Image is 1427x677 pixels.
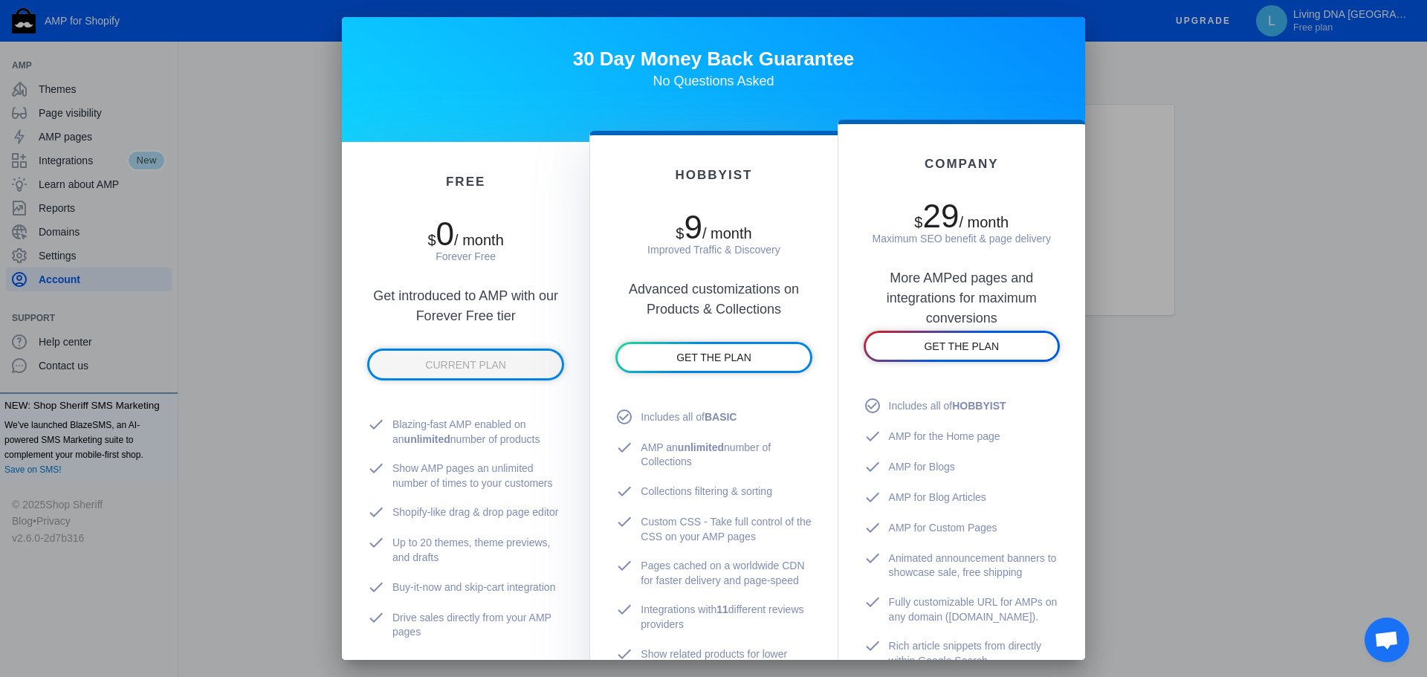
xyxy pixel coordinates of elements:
[342,51,1085,66] h3: 30 Day Money Back Guarantee
[367,498,564,528] li: Shopify-like drag & drop page editor
[864,519,889,537] mat-icon: check
[641,441,812,470] span: AMP an number of Collections
[864,246,1060,308] div: More AMPed pages and integrations for maximum conversions
[924,340,999,352] span: GET THE PLAN
[864,593,889,611] mat-icon: check
[615,438,641,456] mat-icon: check
[866,333,1058,360] a: GET THE PLAN
[367,264,564,326] div: Get introduced to AMP with our Forever Free tier
[864,458,889,476] mat-icon: check
[864,549,889,567] mat-icon: check
[864,488,889,506] mat-icon: check
[864,397,889,415] mat-icon: check_circle_outline
[889,430,1000,444] span: AMP for the Home page
[615,551,812,595] li: Pages cached on a worldwide CDN for faster delivery and page-speed
[436,250,496,262] span: Forever Free
[618,344,809,371] a: GET THE PLAN
[367,534,392,551] mat-icon: check
[367,454,564,498] li: Show AMP pages an unlimited number of times to your customers
[1365,618,1409,662] div: Open chat
[922,198,959,234] span: 29
[959,214,1009,230] span: / month
[889,521,997,536] span: AMP for Custom Pages
[454,232,504,248] span: / month
[367,503,392,521] mat-icon: check
[615,513,641,531] mat-icon: check
[864,632,1060,676] li: Rich article snippets from directly within Google Search
[615,557,641,574] mat-icon: check
[864,157,1060,172] div: COMPANY
[615,600,641,618] mat-icon: check
[615,645,641,663] mat-icon: check
[342,74,1085,88] h4: No Questions Asked
[716,603,728,615] b: 11
[367,603,564,647] li: Drive sales directly from your AMP pages
[369,351,562,378] a: CURRENT PLAN
[367,415,392,433] mat-icon: check
[425,359,506,371] span: CURRENT PLAN
[676,352,751,363] span: GET THE PLAN
[889,399,1006,414] span: Includes all of
[889,490,986,505] span: AMP for Blog Articles
[873,233,1051,244] span: Maximum SEO benefit & page delivery
[404,433,450,445] b: unlimited
[427,232,436,248] span: $
[684,209,702,245] span: 9
[367,459,392,477] mat-icon: check
[615,477,812,508] li: Collections filtering & sorting
[367,573,564,603] li: Buy-it-now and skip-cart integration
[641,410,737,425] span: Includes all of
[702,225,752,242] span: / month
[647,244,780,256] span: Improved Traffic & Discovery
[615,482,641,500] mat-icon: check
[436,216,454,252] span: 0
[615,257,812,320] div: Advanced customizations on Products & Collections
[615,408,641,426] mat-icon: check_circle_outline
[864,427,889,445] mat-icon: check
[705,411,737,423] b: BASIC
[864,637,889,655] mat-icon: check
[367,609,392,626] mat-icon: check
[889,460,955,475] span: AMP for Blogs
[367,528,564,572] li: Up to 20 themes, theme previews, and drafts
[914,214,922,230] span: $
[392,418,564,447] span: Blazing-fast AMP enabled on an number of products
[615,168,812,183] div: HOBBYIST
[678,441,724,453] b: unlimited
[952,400,1006,412] b: HOBBYIST
[676,225,684,242] span: $
[641,603,812,632] span: Integrations with different reviews providers
[864,588,1060,632] li: Fully customizable URL for AMPs on any domain ([DOMAIN_NAME]).
[864,544,1060,588] li: Animated announcement banners to showcase sale, free shipping
[615,508,812,551] li: Custom CSS - Take full control of the CSS on your AMP pages
[367,175,564,190] div: FREE
[367,578,392,596] mat-icon: check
